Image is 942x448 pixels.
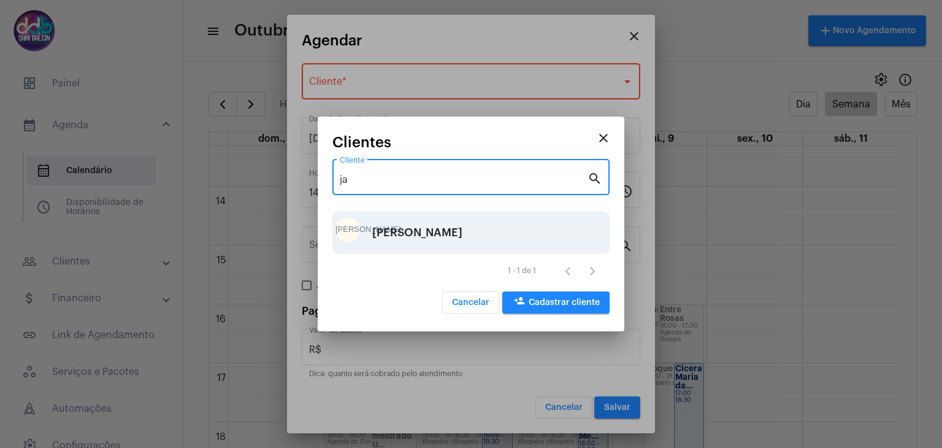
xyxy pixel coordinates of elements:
[508,267,536,275] div: 1 - 1 de 1
[442,292,499,314] button: Cancelar
[596,131,611,145] mat-icon: close
[452,298,489,307] span: Cancelar
[502,292,610,314] button: Cadastrar cliente
[580,259,605,284] button: Próxima página
[588,171,602,185] mat-icon: search
[372,214,462,251] div: [PERSON_NAME]
[512,295,527,310] mat-icon: person_add
[556,259,580,284] button: Página anterior
[335,217,360,242] div: [PERSON_NAME]
[332,134,391,150] span: Clientes
[340,174,588,185] input: Pesquisar cliente
[512,298,600,307] span: Cadastrar cliente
